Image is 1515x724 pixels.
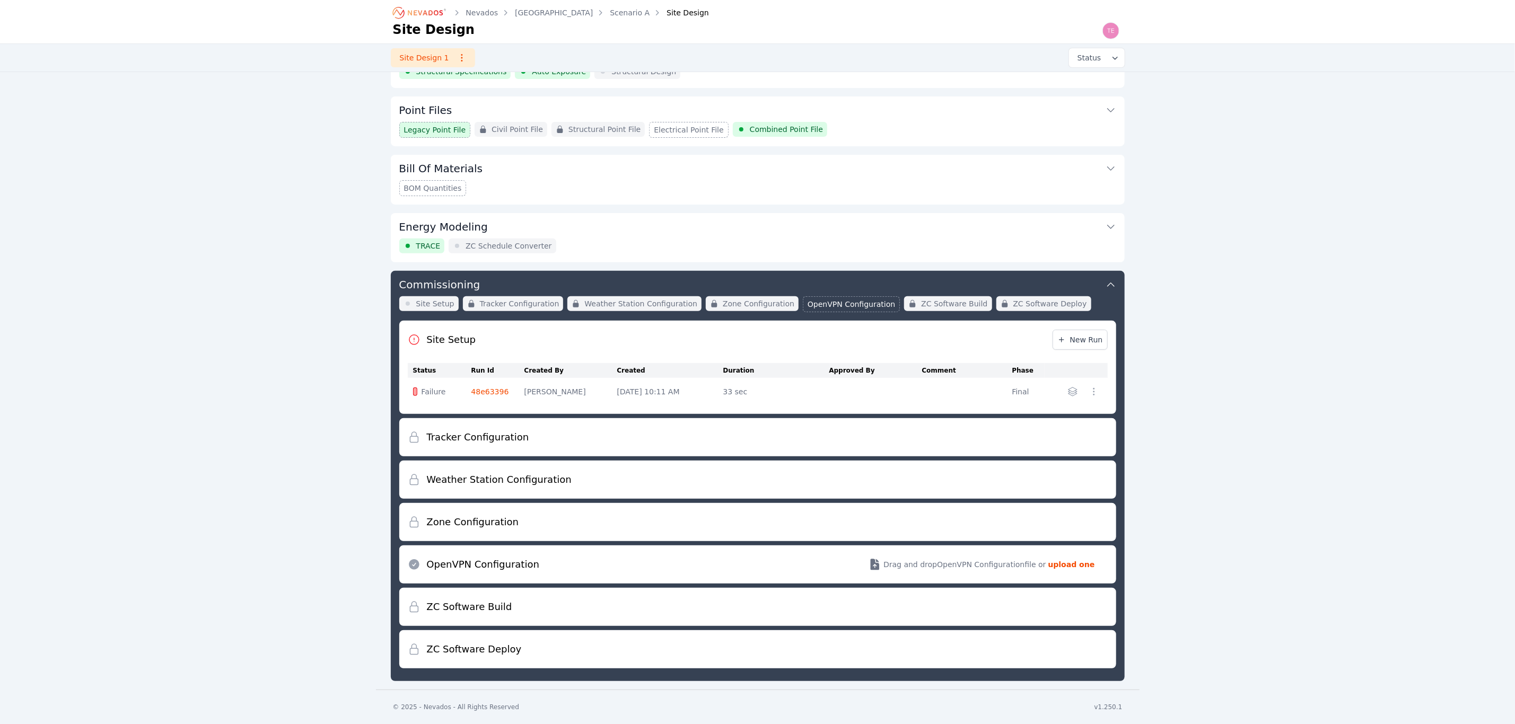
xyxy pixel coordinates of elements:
[883,559,1046,570] span: Drag and drop OpenVPN Configuration file or
[492,124,543,135] span: Civil Point File
[471,387,509,396] a: 48e63396
[427,430,529,445] h2: Tracker Configuration
[515,7,593,18] a: [GEOGRAPHIC_DATA]
[399,161,483,176] h3: Bill Of Materials
[1012,363,1045,378] th: Phase
[568,124,641,135] span: Structural Point File
[617,378,723,405] td: [DATE] 10:11 AM
[808,299,895,310] span: OpenVPN Configuration
[391,213,1125,262] div: Energy ModelingTRACEZC Schedule Converter
[427,332,476,347] h2: Site Setup
[399,96,1116,122] button: Point Files
[391,271,1125,681] div: CommissioningSite SetupTracker ConfigurationWeather Station ConfigurationZone ConfigurationOpenVP...
[427,557,540,572] h2: OpenVPN Configuration
[1069,48,1125,67] button: Status
[652,7,709,18] div: Site Design
[422,386,446,397] span: Failure
[466,7,498,18] a: Nevados
[1094,703,1123,711] div: v1.250.1
[416,298,454,309] span: Site Setup
[399,271,1116,296] button: Commissioning
[404,125,466,135] span: Legacy Point File
[404,183,462,193] span: BOM Quantities
[393,4,709,21] nav: Breadcrumb
[471,363,524,378] th: Run Id
[723,363,829,378] th: Duration
[1053,330,1108,350] a: New Run
[391,96,1125,146] div: Point FilesLegacy Point FileCivil Point FileStructural Point FileElectrical Point FileCombined Po...
[399,103,452,118] h3: Point Files
[723,386,824,397] div: 33 sec
[399,219,488,234] h3: Energy Modeling
[524,363,617,378] th: Created By
[584,298,697,309] span: Weather Station Configuration
[723,298,794,309] span: Zone Configuration
[617,363,723,378] th: Created
[427,599,512,614] h2: ZC Software Build
[416,241,441,251] span: TRACE
[427,642,522,657] h2: ZC Software Deploy
[1073,52,1101,63] span: Status
[480,298,559,309] span: Tracker Configuration
[921,298,987,309] span: ZC Software Build
[466,241,551,251] span: ZC Schedule Converter
[1048,559,1095,570] strong: upload one
[427,515,519,529] h2: Zone Configuration
[1013,298,1087,309] span: ZC Software Deploy
[408,363,471,378] th: Status
[654,125,723,135] span: Electrical Point File
[391,155,1125,205] div: Bill Of MaterialsBOM Quantities
[1012,386,1039,397] div: Final
[393,703,520,711] div: © 2025 - Nevados - All Rights Reserved
[399,155,1116,180] button: Bill Of Materials
[750,124,823,135] span: Combined Point File
[391,48,475,67] a: Site Design 1
[399,213,1116,239] button: Energy Modeling
[524,378,617,405] td: [PERSON_NAME]
[427,472,572,487] h2: Weather Station Configuration
[829,363,922,378] th: Approved By
[1057,334,1103,345] span: New Run
[393,21,475,38] h1: Site Design
[1102,22,1119,39] img: Ted Elliott
[922,363,1012,378] th: Comment
[399,277,480,292] h3: Commissioning
[856,550,1107,579] button: Drag and dropOpenVPN Configurationfile or upload one
[610,7,650,18] a: Scenario A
